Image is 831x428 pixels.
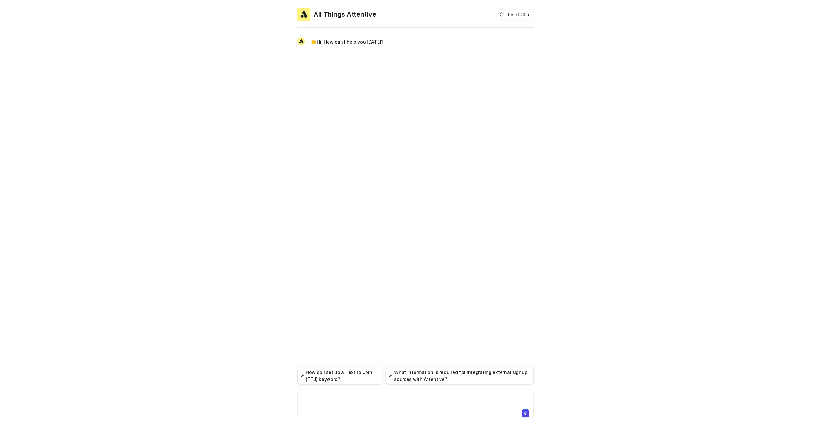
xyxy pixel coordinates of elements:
img: Widget [297,8,310,21]
div: To enrich screen reader interactions, please activate Accessibility in Grammarly extension settings [299,393,532,408]
h2: All Things Attentive [314,10,376,19]
button: Reset Chat [497,10,534,19]
img: Widget [297,37,305,45]
button: How do I set up a Text to Join (TTJ) keyword? [297,367,383,385]
p: 👋 Hi! How can I help you [DATE]? [310,38,384,46]
button: What information is required for integrating external signup sources with Attentive? [386,367,534,385]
